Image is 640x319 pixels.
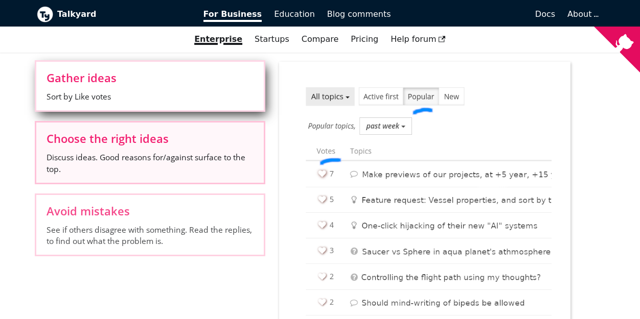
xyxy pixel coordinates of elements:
[302,34,339,44] a: Compare
[397,6,562,23] a: Docs
[37,6,53,22] img: Talkyard logo
[567,9,597,19] a: About
[47,205,254,216] span: Avoid mistakes
[188,31,248,48] a: Enterprise
[197,6,268,23] a: For Business
[535,9,555,19] span: Docs
[321,6,397,23] a: Blog comments
[345,31,384,48] a: Pricing
[47,152,254,175] span: Discuss ideas. Good reasons for/against surface to the top.
[203,9,262,22] span: For Business
[274,9,315,19] span: Education
[384,31,452,48] a: Help forum
[248,31,295,48] a: Startups
[47,91,254,102] span: Sort by Like votes
[47,224,254,247] span: See if others disagree with something. Read the replies, to find out what the problem is.
[37,6,189,22] a: Talkyard logoTalkyard
[47,133,254,144] span: Choose the right ideas
[327,9,391,19] span: Blog comments
[391,34,446,44] span: Help forum
[268,6,321,23] a: Education
[57,8,189,21] b: Talkyard
[47,72,254,83] span: Gather ideas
